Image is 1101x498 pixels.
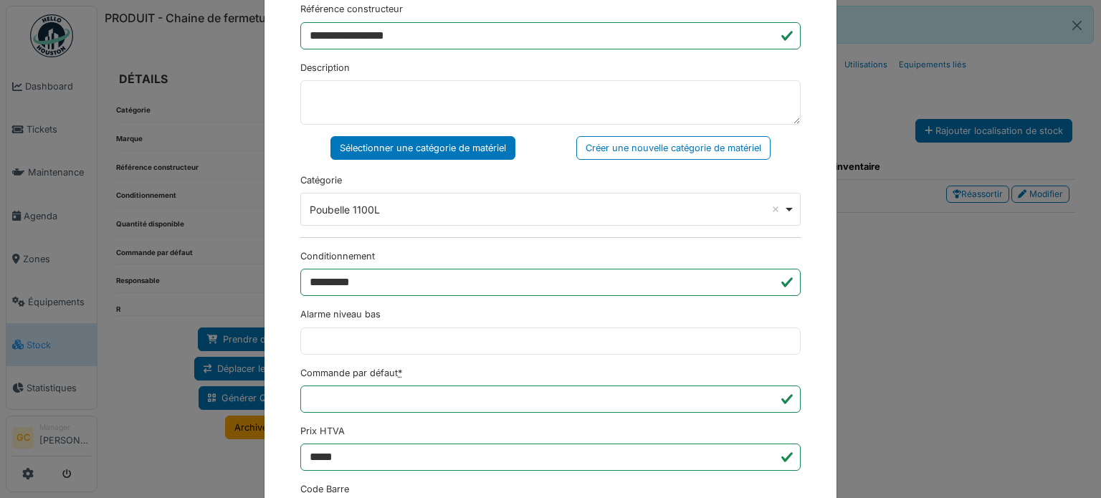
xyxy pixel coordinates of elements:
label: Commande par défaut [300,366,402,380]
label: Prix HTVA [300,424,345,438]
div: Poubelle 1100L [310,202,783,217]
label: Conditionnement [300,249,375,263]
div: Sélectionner une catégorie de matériel [330,136,515,160]
div: Créer une nouvelle catégorie de matériel [576,136,771,160]
label: Code Barre [300,482,349,496]
label: Alarme niveau bas [300,307,381,321]
label: Description [300,61,350,75]
label: Catégorie [300,173,342,187]
label: Référence constructeur [300,2,403,16]
button: Remove item: '7568' [768,202,783,216]
abbr: Requis [398,368,402,378]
